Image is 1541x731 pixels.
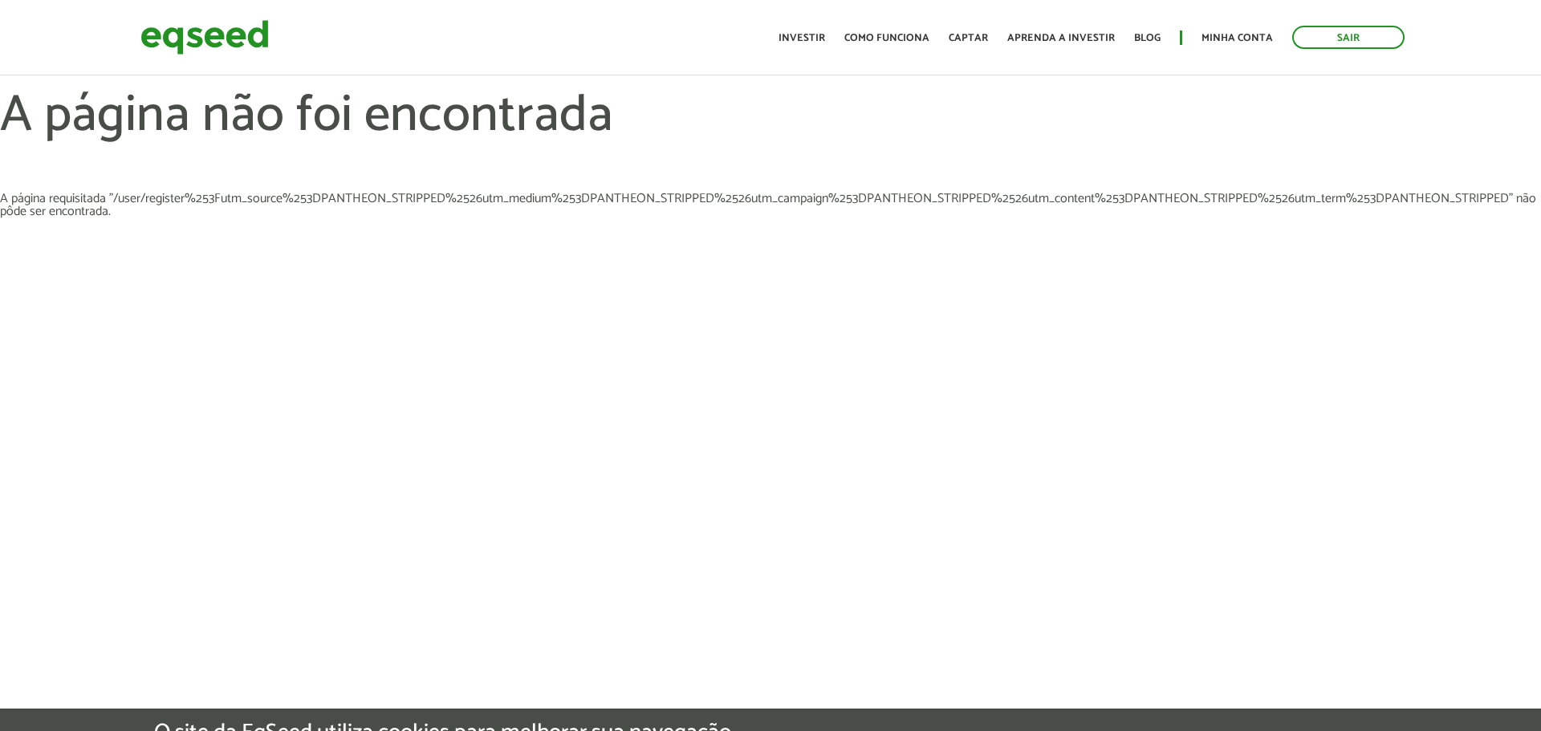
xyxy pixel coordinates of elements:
[140,16,269,59] img: EqSeed
[1007,33,1115,43] a: Aprenda a investir
[949,33,988,43] a: Captar
[1292,26,1405,49] a: Sair
[1201,33,1273,43] a: Minha conta
[844,33,929,43] a: Como funciona
[1134,33,1161,43] a: Blog
[779,33,825,43] a: Investir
